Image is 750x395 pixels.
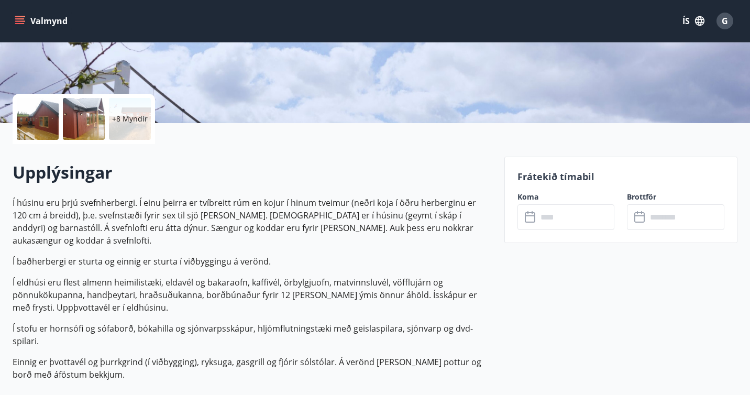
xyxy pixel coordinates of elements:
[13,276,492,314] p: Í eldhúsi eru flest almenn heimilistæki, eldavél og bakaraofn, kaffivél, örbylgjuofn, matvinnsluv...
[13,356,492,381] p: Einnig er þvottavél og þurrkgrind (í viðbygging), ryksuga, gasgrill og fjórir sólstólar. Á verönd...
[677,12,710,30] button: ÍS
[13,255,492,268] p: Í baðherbergi er sturta og einnig er sturta í viðbyggingu á verönd.
[13,196,492,247] p: Í húsinu eru þrjú svefnherbergi. Í einu þeirra er tvíbreitt rúm en kojur í hinum tveimur (neðri k...
[517,170,724,183] p: Frátekið tímabil
[517,192,615,202] label: Koma
[112,114,148,124] p: +8 Myndir
[13,12,72,30] button: menu
[627,192,724,202] label: Brottför
[13,322,492,347] p: Í stofu er hornsófi og sófaborð, bókahilla og sjónvarpsskápur, hljómflutningstæki með geislaspila...
[722,15,728,27] span: G
[712,8,737,34] button: G
[13,161,492,184] h2: Upplýsingar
